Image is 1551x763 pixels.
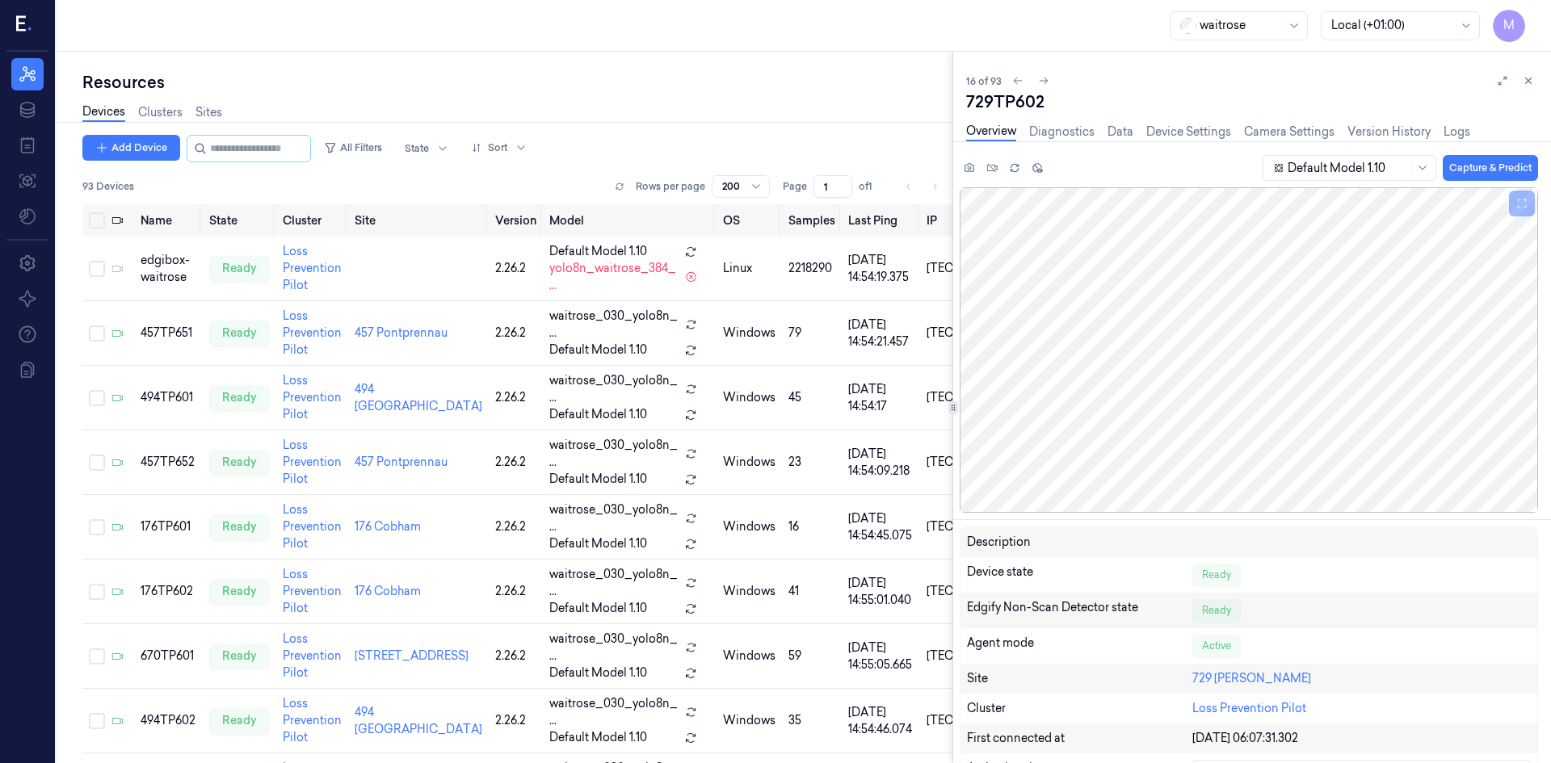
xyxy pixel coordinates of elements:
span: waitrose_030_yolo8n_ ... [549,695,679,729]
div: 2.26.2 [495,712,536,729]
a: 457 Pontprennau [355,455,448,469]
div: 494TP601 [141,389,196,406]
div: ready [209,385,270,411]
a: [STREET_ADDRESS] [355,648,469,663]
button: Select row [89,325,105,342]
div: 2.26.2 [495,518,536,535]
div: [DATE] 14:54:21.457 [848,317,914,350]
div: [TECHNICAL_ID] [927,260,1021,277]
span: Default Model 1.10 [549,729,647,746]
div: 2218290 [788,260,835,277]
a: 457 Pontprennau [355,325,448,340]
a: Overview [966,123,1016,141]
div: ready [209,579,270,605]
a: Loss Prevention Pilot [1192,701,1306,715]
button: Add Device [82,135,180,161]
div: First connected at [967,730,1192,747]
a: Sites [195,104,222,121]
th: State [203,204,276,237]
p: windows [723,583,775,600]
a: Loss Prevention Pilot [283,631,342,680]
p: Rows per page [636,179,705,194]
a: Loss Prevention Pilot [283,438,342,486]
span: 93 Devices [82,179,134,194]
div: Resources [82,71,952,94]
div: [TECHNICAL_ID] [927,518,1021,535]
p: windows [723,454,775,471]
span: waitrose_030_yolo8n_ ... [549,631,679,664]
span: of 1 [859,179,885,194]
th: Site [348,204,489,237]
span: Page [783,179,807,194]
button: Select row [89,455,105,471]
div: 41 [788,583,835,600]
button: Select row [89,584,105,600]
div: ready [209,644,270,669]
div: [TECHNICAL_ID] [927,648,1021,664]
div: [DATE] 14:54:17 [848,381,914,415]
th: Last Ping [842,204,920,237]
div: [TECHNICAL_ID] [927,325,1021,342]
div: [DATE] 14:54:45.075 [848,510,914,544]
div: 2.26.2 [495,454,536,471]
div: 729TP602 [966,90,1538,113]
p: linux [723,260,775,277]
div: [TECHNICAL_ID] [927,454,1021,471]
a: Camera Settings [1244,124,1335,140]
span: Default Model 1.10 [549,535,647,552]
p: windows [723,648,775,664]
div: 35 [788,712,835,729]
a: Diagnostics [1029,124,1095,140]
div: ready [209,514,270,540]
button: M [1493,10,1525,42]
a: Clusters [138,104,183,121]
span: Default Model 1.10 [549,342,647,358]
span: waitrose_030_yolo8n_ ... [549,437,679,471]
a: Data [1108,124,1133,140]
button: Select all [89,212,105,228]
div: 2.26.2 [495,325,536,342]
span: waitrose_030_yolo8n_ ... [549,372,679,406]
div: 45 [788,389,835,406]
button: Select row [89,261,105,277]
button: Capture & Predict [1443,155,1538,181]
a: 176 Cobham [355,584,421,598]
a: Loss Prevention Pilot [283,502,342,551]
div: [DATE] 14:54:19.375 [848,252,914,286]
div: 176TP601 [141,518,196,535]
div: [DATE] 14:55:05.665 [848,639,914,673]
p: windows [723,325,775,342]
span: 16 of 93 [966,74,1002,88]
div: Site [967,670,1192,687]
a: Loss Prevention Pilot [283,567,342,615]
a: Loss Prevention Pilot [283,308,342,357]
span: waitrose_030_yolo8n_ ... [549,566,679,600]
div: [DATE] 14:54:46.074 [848,704,914,738]
div: [TECHNICAL_ID] [927,389,1021,406]
span: waitrose_030_yolo8n_ ... [549,501,679,535]
div: 23 [788,454,835,471]
div: Active [1192,635,1241,657]
div: Agent mode [967,635,1192,657]
th: IP [920,204,1028,237]
button: Select row [89,390,105,406]
div: 16 [788,518,835,535]
nav: pagination [897,175,946,198]
p: windows [723,518,775,535]
p: windows [723,389,775,406]
span: yolo8n_waitrose_384_ ... [549,260,679,294]
a: Device Settings [1146,124,1231,140]
th: Model [543,204,717,237]
div: 2.26.2 [495,583,536,600]
div: 457TP652 [141,454,196,471]
a: 494 [GEOGRAPHIC_DATA] [355,382,482,413]
a: Devices [82,103,125,122]
span: Default Model 1.10 [549,471,647,488]
span: waitrose_030_yolo8n_ ... [549,308,679,342]
a: Logs [1444,124,1470,140]
button: All Filters [317,135,389,161]
button: Select row [89,519,105,535]
div: Edgify Non-Scan Detector state [967,599,1192,622]
th: OS [717,204,782,237]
